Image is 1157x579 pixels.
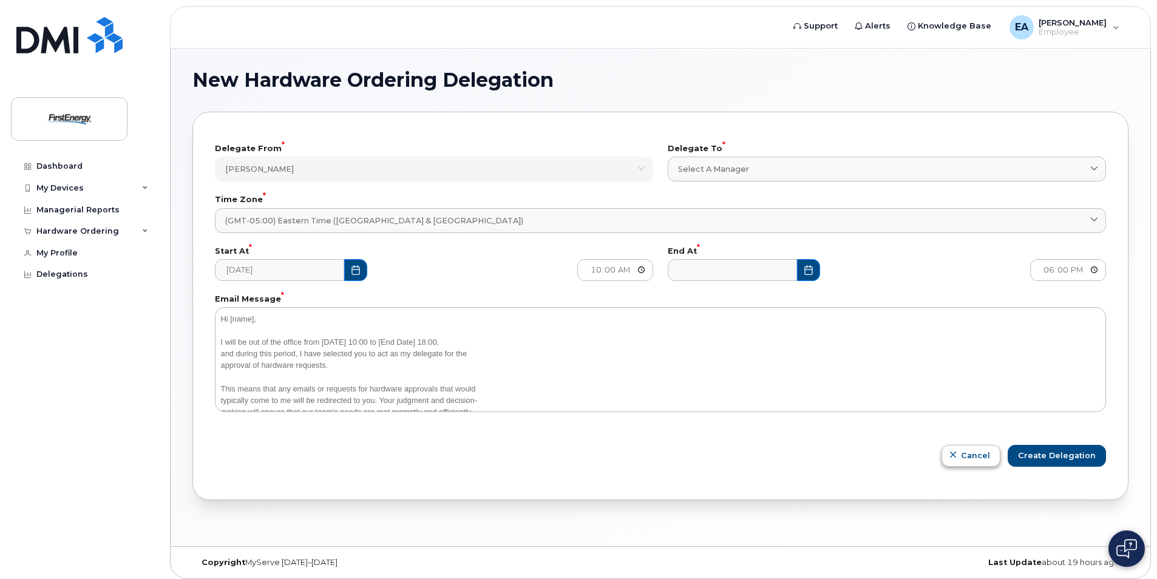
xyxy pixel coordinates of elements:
button: Choose Date [797,259,820,281]
div: MyServe [DATE]–[DATE] [192,558,504,567]
span: Cancel [961,450,990,461]
a: (GMT-05:00) Eastern Time ([GEOGRAPHIC_DATA] & [GEOGRAPHIC_DATA]) [215,208,1106,233]
label: Email Message [215,296,1106,303]
label: Start At [215,248,653,256]
button: Choose Date [344,259,367,281]
button: Cancel [942,445,1000,467]
span: Select a Manager [678,163,749,175]
img: Open chat [1116,539,1137,558]
strong: Copyright [202,558,245,567]
span: New Hardware Ordering Delegation [192,71,554,89]
span: [PERSON_NAME] [225,163,294,175]
label: Delegate From [215,145,653,153]
label: Delegate To [668,145,1106,153]
div: about 19 hours ago [816,558,1128,567]
a: [PERSON_NAME] [215,157,653,181]
label: End At [668,248,1106,256]
a: Select a Manager [668,157,1106,181]
button: Create delegation [1008,445,1106,467]
span: Create delegation [1018,450,1096,461]
span: (GMT-05:00) Eastern Time ([GEOGRAPHIC_DATA] & [GEOGRAPHIC_DATA]) [225,215,523,226]
label: Time Zone [215,196,1106,204]
strong: Last Update [988,558,1042,567]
